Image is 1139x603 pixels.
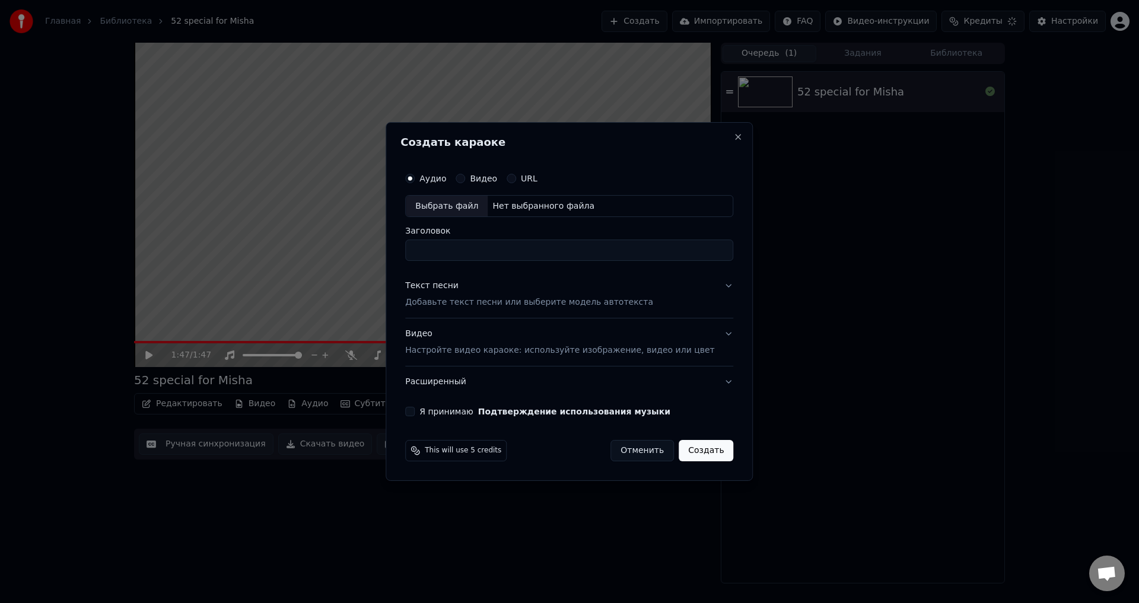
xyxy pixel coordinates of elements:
p: Добавьте текст песни или выберите модель автотекста [405,297,653,309]
p: Настройте видео караоке: используйте изображение, видео или цвет [405,344,714,356]
label: Видео [470,174,497,183]
div: Выбрать файл [406,196,488,217]
h2: Создать караоке [400,137,738,148]
label: Заголовок [405,227,733,235]
div: Текст песни [405,280,459,292]
button: Создать [679,440,733,461]
button: Текст песниДобавьте текст песни или выберите модель автотекста [405,271,733,318]
div: Нет выбранного файла [488,200,599,212]
button: ВидеоНастройте видео караоке: используйте изображение, видео или цвет [405,319,733,366]
label: Я принимаю [419,407,670,416]
button: Я принимаю [478,407,670,416]
div: Видео [405,328,714,357]
span: This will use 5 credits [425,446,501,455]
label: Аудио [419,174,446,183]
label: URL [521,174,537,183]
button: Расширенный [405,366,733,397]
button: Отменить [610,440,674,461]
